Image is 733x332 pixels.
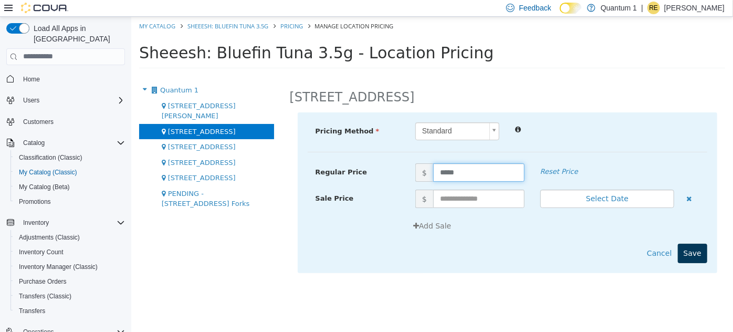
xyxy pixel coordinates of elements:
span: $ [284,173,302,191]
h2: [STREET_ADDRESS] [159,72,284,89]
button: Add Sale [276,200,326,219]
span: Load All Apps in [GEOGRAPHIC_DATA] [29,23,125,44]
span: Users [23,96,39,105]
span: Home [23,75,40,84]
span: Quantum 1 [29,69,67,77]
button: Inventory [2,215,129,230]
img: Cova [21,3,68,13]
span: Manage Location Pricing [184,5,263,13]
span: Inventory Count [15,246,125,258]
a: Standard [284,106,368,123]
span: Classification (Classic) [15,151,125,164]
a: Customers [19,116,58,128]
span: Regular Price [184,151,236,159]
span: [STREET_ADDRESS] [37,142,104,150]
button: Customers [2,114,129,129]
span: Adjustments (Classic) [19,233,80,242]
a: Adjustments (Classic) [15,231,84,244]
span: Inventory [23,219,49,227]
span: Transfers [19,307,45,315]
button: Users [2,93,129,108]
em: Reset Price [409,151,447,159]
span: Inventory [19,216,125,229]
a: Transfers [15,305,49,317]
span: $ [284,147,302,165]
span: [STREET_ADDRESS][PERSON_NAME] [30,85,104,103]
span: [STREET_ADDRESS] [37,126,104,134]
span: Promotions [15,195,125,208]
button: Home [2,71,129,87]
a: Transfers (Classic) [15,290,76,303]
button: My Catalog (Classic) [11,165,129,180]
button: Inventory Manager (Classic) [11,260,129,274]
span: My Catalog (Beta) [15,181,125,193]
div: Robynne Edwards [647,2,660,14]
span: [STREET_ADDRESS] [37,111,104,119]
button: Transfers (Classic) [11,289,129,304]
a: Inventory Count [15,246,68,258]
span: Home [19,72,125,86]
span: Users [19,94,125,107]
button: Inventory [19,216,53,229]
span: My Catalog (Classic) [19,168,77,177]
span: Transfers [15,305,125,317]
button: Users [19,94,44,107]
button: Save [547,227,576,246]
a: My Catalog [8,5,44,13]
span: Adjustments (Classic) [15,231,125,244]
span: Inventory Count [19,248,64,256]
span: [STREET_ADDRESS] [37,157,104,165]
a: Inventory Manager (Classic) [15,261,102,273]
p: Quantum 1 [601,2,637,14]
button: Select Date [409,173,543,191]
a: Sheeesh: Bluefin Tuna 3.5g [56,5,137,13]
span: Transfers (Classic) [19,292,71,300]
button: Promotions [11,194,129,209]
a: Home [19,73,44,86]
span: Catalog [23,139,45,147]
button: Inventory Count [11,245,129,260]
span: Customers [23,118,54,126]
button: Purchase Orders [11,274,129,289]
span: My Catalog (Classic) [15,166,125,179]
span: Sheeesh: Bluefin Tuna 3.5g - Location Pricing [8,27,362,45]
span: Inventory Manager (Classic) [15,261,125,273]
button: My Catalog (Beta) [11,180,129,194]
button: Catalog [19,137,49,149]
a: My Catalog (Beta) [15,181,74,193]
p: [PERSON_NAME] [664,2,725,14]
span: Inventory Manager (Classic) [19,263,98,271]
a: Classification (Classic) [15,151,87,164]
span: Pricing Method [184,110,248,118]
span: Promotions [19,198,51,206]
span: Transfers (Classic) [15,290,125,303]
span: Standard [285,106,354,123]
a: My Catalog (Classic) [15,166,81,179]
button: Transfers [11,304,129,318]
span: RE [650,2,658,14]
span: Purchase Orders [15,275,125,288]
a: Purchase Orders [15,275,71,288]
span: Sale Price [184,178,223,185]
a: Pricing [149,5,172,13]
span: Purchase Orders [19,277,67,286]
button: Adjustments (Classic) [11,230,129,245]
a: Promotions [15,195,55,208]
span: Feedback [519,3,551,13]
button: Classification (Classic) [11,150,129,165]
span: Customers [19,115,125,128]
span: Catalog [19,137,125,149]
button: Catalog [2,136,129,150]
span: Classification (Classic) [19,153,82,162]
button: Cancel [510,227,546,246]
span: My Catalog (Beta) [19,183,70,191]
p: | [641,2,643,14]
input: Dark Mode [560,3,582,14]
